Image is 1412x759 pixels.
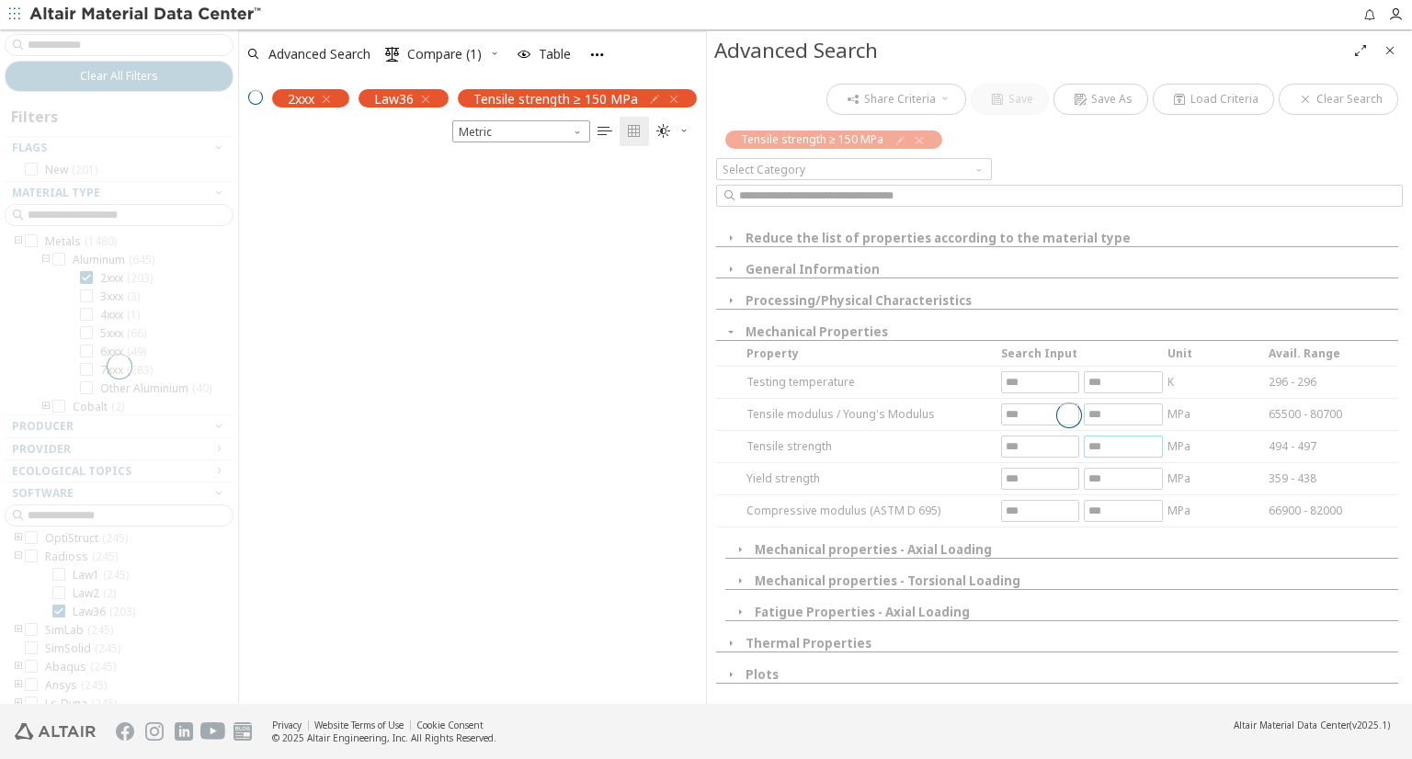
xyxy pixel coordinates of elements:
[452,120,590,142] div: Unit System
[239,146,706,704] div: grid
[314,719,404,731] a: Website Terms of Use
[452,120,590,142] span: Metric
[272,719,302,731] a: Privacy
[473,90,638,107] span: Tensile strength ≥ 150 MPa
[590,117,620,146] button: Table View
[416,719,484,731] a: Cookie Consent
[1346,36,1375,65] button: Full Screen
[288,90,314,107] span: 2xxx
[407,48,482,61] span: Compare (1)
[385,47,400,62] i: 
[649,117,697,146] button: Theme
[1234,719,1390,731] div: (v2025.1)
[598,124,612,139] i: 
[1375,36,1405,65] button: Close
[268,48,370,61] span: Advanced Search
[627,124,642,139] i: 
[272,731,496,744] div: © 2025 Altair Engineering, Inc. All Rights Reserved.
[656,124,671,139] i: 
[620,117,649,146] button: Tile View
[714,36,1346,65] div: Advanced Search
[374,90,414,107] span: Law36
[29,6,264,24] img: Altair Material Data Center
[1234,719,1349,731] span: Altair Material Data Center
[539,48,571,61] span: Table
[15,723,96,740] img: Altair Engineering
